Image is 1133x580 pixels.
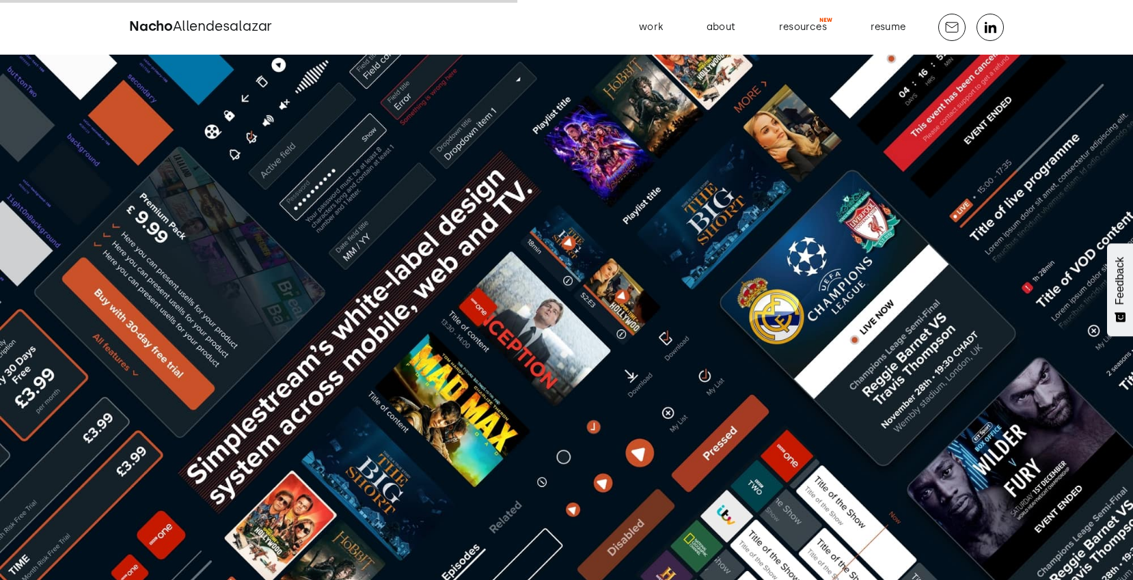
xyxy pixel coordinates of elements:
div: about [707,18,735,36]
div: resources [779,18,827,36]
button: Feedback - Show survey [1107,243,1133,336]
a: resources [768,16,838,38]
h2: Nacho [129,16,272,38]
a: resume [860,16,916,38]
a: work [628,16,674,38]
div: work [639,18,663,36]
div: resume [871,18,905,36]
a: about [696,16,746,38]
a: home [129,16,272,38]
span: Feedback [1114,257,1126,305]
span: Allendesalazar [173,18,272,34]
